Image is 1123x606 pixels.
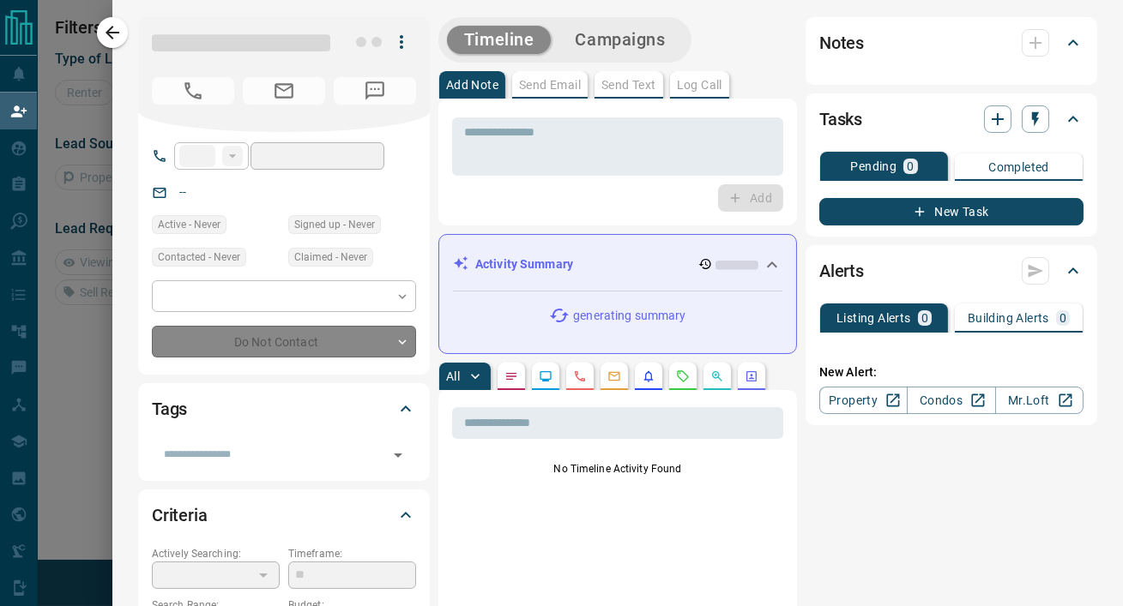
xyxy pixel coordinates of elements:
svg: Opportunities [710,369,724,383]
button: New Task [819,198,1084,225]
p: No Timeline Activity Found [452,461,783,477]
p: 0 [1060,312,1066,324]
p: 0 [921,312,928,324]
a: Condos [907,387,995,414]
p: Building Alerts [968,312,1049,324]
span: No Number [334,77,416,105]
svg: Agent Actions [745,369,758,383]
a: -- [179,185,186,199]
p: Activity Summary [475,255,573,273]
p: Pending [850,160,897,172]
svg: Lead Browsing Activity [539,369,552,383]
button: Timeline [447,26,552,54]
h2: Tags [152,395,187,423]
svg: Listing Alerts [642,369,655,383]
div: Criteria [152,495,416,536]
span: Active - Never [158,216,220,233]
svg: Requests [676,369,690,383]
p: generating summary [573,307,685,325]
span: No Number [152,77,234,105]
p: Completed [988,161,1049,173]
p: Listing Alerts [836,312,911,324]
span: No Email [243,77,325,105]
h2: Notes [819,29,864,57]
div: Tasks [819,99,1084,140]
div: Do Not Contact [152,326,416,357]
p: 0 [907,160,914,172]
p: All [446,370,460,382]
svg: Emails [607,369,621,383]
div: Notes [819,22,1084,63]
div: Tags [152,388,416,429]
span: Signed up - Never [294,216,375,233]
p: New Alert: [819,363,1084,381]
a: Property [819,387,908,414]
p: Timeframe: [288,546,416,561]
h2: Tasks [819,105,862,133]
button: Open [386,443,410,467]
button: Campaigns [558,26,682,54]
p: Add Note [446,79,498,91]
div: Activity Summary [453,249,782,280]
span: Claimed - Never [294,249,367,266]
h2: Criteria [152,501,208,529]
span: Contacted - Never [158,249,240,266]
div: Alerts [819,250,1084,291]
h2: Alerts [819,257,864,285]
svg: Calls [573,369,587,383]
svg: Notes [504,369,518,383]
p: Actively Searching: [152,546,280,561]
a: Mr.Loft [995,387,1084,414]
